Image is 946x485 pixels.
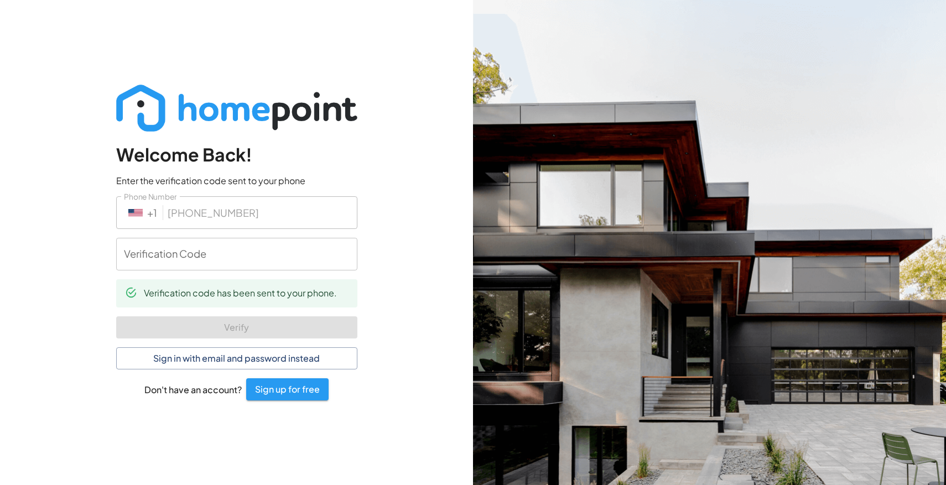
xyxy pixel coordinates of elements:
[144,383,242,397] h6: Don't have an account?
[246,378,329,400] button: Sign up for free
[116,347,357,369] button: Sign in with email and password instead
[144,283,337,304] div: Verification code has been sent to your phone.
[116,144,357,166] h4: Welcome Back!
[116,238,357,270] input: Enter the 6-digit code
[116,175,357,187] p: Enter the verification code sent to your phone
[124,191,176,202] label: Phone Number
[116,85,357,132] img: Logo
